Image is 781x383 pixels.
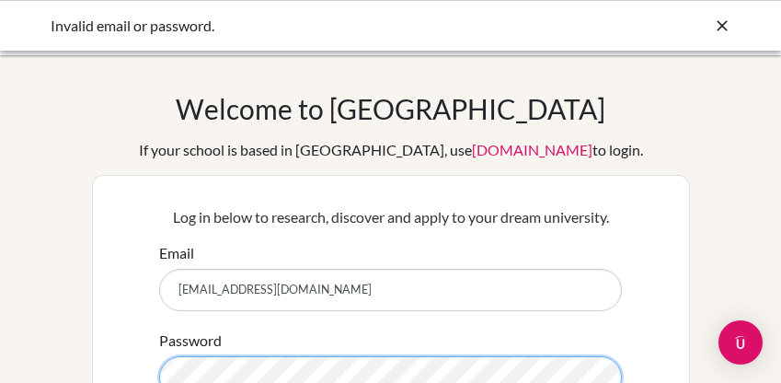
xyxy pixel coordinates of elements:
p: Log in below to research, discover and apply to your dream university. [159,206,622,228]
div: Open Intercom Messenger [718,320,763,365]
h1: Welcome to [GEOGRAPHIC_DATA] [176,92,605,125]
a: [DOMAIN_NAME] [472,141,592,158]
label: Password [159,330,222,352]
div: Invalid email or password. [51,15,455,37]
label: Email [159,242,194,264]
div: If your school is based in [GEOGRAPHIC_DATA], use to login. [139,139,643,161]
